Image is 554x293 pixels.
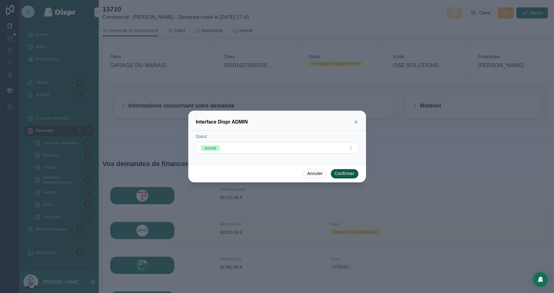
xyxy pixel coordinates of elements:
[196,142,359,154] button: Select Button
[205,145,216,151] div: Accord
[303,169,327,179] button: Annuler
[533,272,548,287] div: Open Intercom Messenger
[196,134,207,139] span: Statut
[196,118,248,126] h3: Interface Dispr ADMIN
[331,169,359,179] button: Confirmer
